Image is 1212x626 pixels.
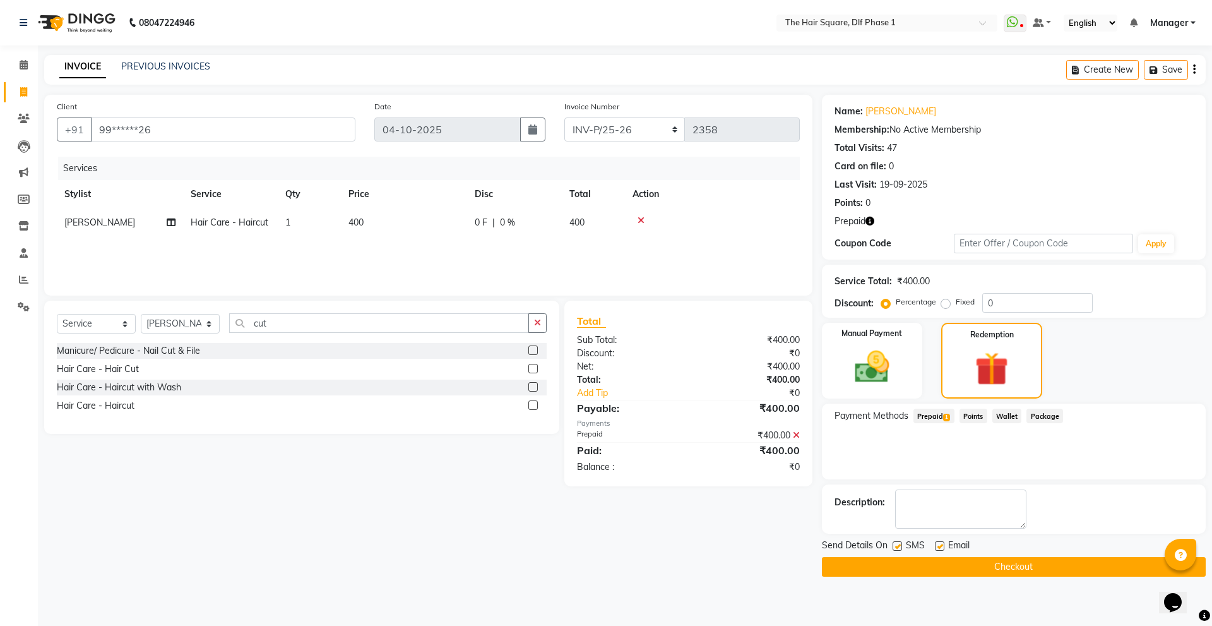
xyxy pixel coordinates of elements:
span: Hair Care - Haircut [191,217,268,228]
div: ₹0 [708,387,809,400]
label: Fixed [956,296,975,308]
div: Total: [567,373,688,387]
a: [PERSON_NAME] [865,105,936,118]
span: 0 F [475,216,487,229]
button: +91 [57,117,92,141]
div: Card on file: [835,160,886,173]
th: Action [625,180,800,208]
div: ₹400.00 [688,429,809,442]
div: Payments [577,418,800,429]
th: Stylist [57,180,183,208]
input: Search or Scan [229,313,529,333]
button: Create New [1066,60,1139,80]
div: ₹400.00 [688,443,809,458]
label: Percentage [896,296,936,308]
th: Qty [278,180,341,208]
img: _gift.svg [965,348,1019,390]
div: Service Total: [835,275,892,288]
label: Client [57,101,77,112]
div: No Active Membership [835,123,1193,136]
span: Send Details On [822,539,888,555]
span: Wallet [992,409,1022,423]
div: Discount: [567,347,688,360]
span: Points [959,409,987,423]
span: 400 [348,217,364,228]
button: Apply [1138,234,1174,253]
div: 0 [865,196,870,210]
div: 0 [889,160,894,173]
div: ₹400.00 [688,360,809,373]
div: Hair Care - Haircut [57,399,134,412]
a: PREVIOUS INVOICES [121,61,210,72]
span: Email [948,539,970,555]
span: [PERSON_NAME] [64,217,135,228]
div: Prepaid [567,429,688,442]
span: | [492,216,495,229]
img: logo [32,5,119,40]
input: Enter Offer / Coupon Code [954,234,1133,253]
span: SMS [906,539,925,555]
div: Net: [567,360,688,373]
div: Balance : [567,460,688,474]
div: Coupon Code [835,237,954,250]
div: 19-09-2025 [879,178,927,191]
th: Price [341,180,467,208]
div: Paid: [567,443,688,458]
a: INVOICE [59,56,106,78]
div: 47 [887,141,897,155]
div: ₹400.00 [897,275,930,288]
div: Points: [835,196,863,210]
div: Discount: [835,297,874,310]
span: Prepaid [913,409,954,423]
label: Date [374,101,391,112]
span: Payment Methods [835,409,908,423]
div: Total Visits: [835,141,884,155]
label: Redemption [970,329,1014,340]
label: Manual Payment [841,328,902,339]
span: 400 [569,217,585,228]
div: ₹400.00 [688,373,809,387]
div: Name: [835,105,863,118]
span: 0 % [500,216,515,229]
div: Description: [835,496,885,509]
div: ₹0 [688,460,809,474]
div: Membership: [835,123,889,136]
span: Manager [1150,16,1188,30]
div: Manicure/ Pedicure - Nail Cut & File [57,344,200,358]
div: Sub Total: [567,334,688,347]
div: Last Visit: [835,178,877,191]
span: 1 [285,217,290,228]
b: 08047224946 [139,5,194,40]
div: Hair Care - Haircut with Wash [57,381,181,394]
th: Service [183,180,278,208]
div: ₹400.00 [688,334,809,347]
a: Add Tip [567,387,708,400]
span: 1 [943,414,950,421]
img: _cash.svg [844,347,901,387]
button: Save [1144,60,1188,80]
th: Total [562,180,625,208]
button: Checkout [822,557,1206,577]
div: Services [58,157,809,180]
div: ₹400.00 [688,400,809,416]
div: ₹0 [688,347,809,360]
div: Payable: [567,400,688,416]
div: Hair Care - Hair Cut [57,363,139,376]
label: Invoice Number [564,101,619,112]
input: Search by Name/Mobile/Email/Code [91,117,355,141]
iframe: chat widget [1159,575,1199,613]
th: Disc [467,180,562,208]
span: Total [577,315,606,328]
span: Package [1026,409,1063,423]
span: Prepaid [835,215,865,228]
